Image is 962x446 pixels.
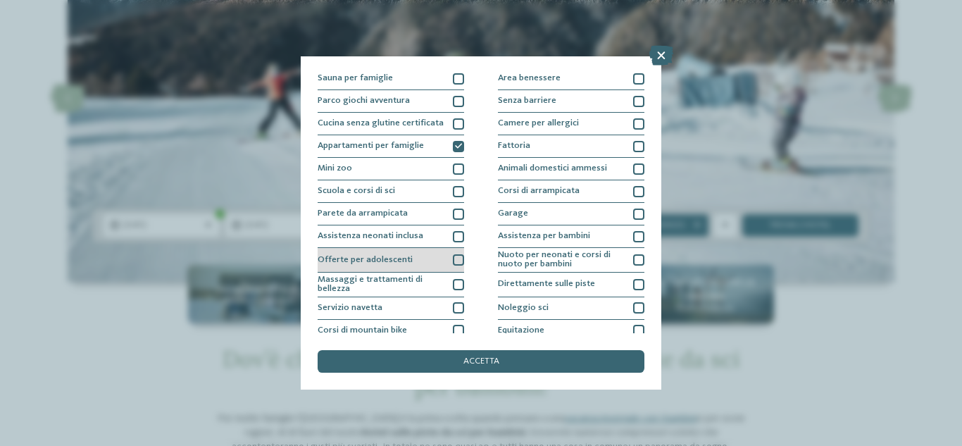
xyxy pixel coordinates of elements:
[318,97,410,106] span: Parco giochi avventura
[498,187,580,196] span: Corsi di arrampicata
[318,74,393,83] span: Sauna per famiglie
[498,209,528,218] span: Garage
[498,74,561,83] span: Area benessere
[498,164,607,173] span: Animali domestici ammessi
[498,232,590,241] span: Assistenza per bambini
[318,164,352,173] span: Mini zoo
[498,326,544,335] span: Equitazione
[318,142,424,151] span: Appartamenti per famiglie
[498,280,595,289] span: Direttamente sulle piste
[318,119,444,128] span: Cucina senza glutine certificata
[318,275,444,294] span: Massaggi e trattamenti di bellezza
[498,97,556,106] span: Senza barriere
[463,357,499,366] span: accetta
[318,209,408,218] span: Parete da arrampicata
[318,304,382,313] span: Servizio navetta
[318,326,407,335] span: Corsi di mountain bike
[318,187,395,196] span: Scuola e corsi di sci
[498,119,579,128] span: Camere per allergici
[498,304,549,313] span: Noleggio sci
[498,142,530,151] span: Fattoria
[318,232,423,241] span: Assistenza neonati inclusa
[318,256,413,265] span: Offerte per adolescenti
[498,251,625,269] span: Nuoto per neonati e corsi di nuoto per bambini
